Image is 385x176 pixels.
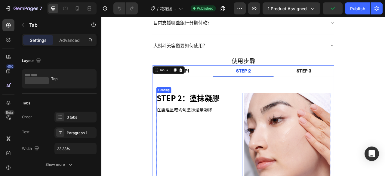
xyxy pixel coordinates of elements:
span: STEP 2：塗抹凝膠 [70,99,150,108]
span: 在護理區域均勻塗抹適量凝膠 [70,115,141,121]
div: Show more [45,162,73,168]
p: STEP 2 [171,65,190,73]
div: Top [51,72,88,86]
p: Settings [30,37,47,43]
div: Heading [71,90,88,96]
div: 3 tabs [67,115,95,120]
span: / [157,5,159,12]
div: Paragraph 1 [67,130,95,136]
p: STEP 3 [248,65,267,73]
div: Open Intercom Messenger [365,147,379,161]
div: Width [22,145,40,153]
iframe: Design area [101,17,385,176]
div: Text [22,129,29,135]
span: 花花团购页面 [160,5,176,12]
div: Undo/Redo [113,2,138,14]
input: Auto [55,143,96,154]
div: Tabs [22,100,30,106]
h2: 使用步驟 [65,51,296,62]
button: 7 [2,2,45,14]
span: Published [197,6,213,11]
p: Tab [29,21,80,29]
div: Tab [72,65,81,70]
div: Publish [350,5,365,12]
div: Layout [22,57,42,65]
p: Advanced [59,37,80,43]
button: 1 product assigned [263,2,320,14]
div: 450 [6,64,14,69]
div: Order [22,114,32,120]
button: Show more [22,159,97,170]
p: 7 [39,5,42,12]
span: 1 product assigned [268,5,307,12]
div: Beta [5,110,14,115]
button: Publish [345,2,370,14]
